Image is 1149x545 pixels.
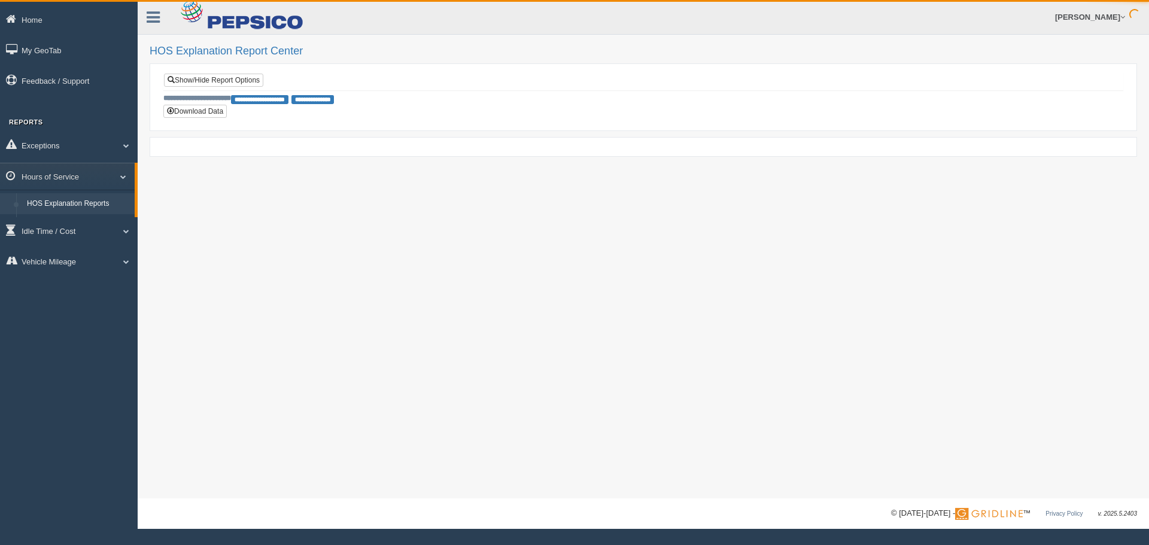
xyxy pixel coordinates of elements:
a: Show/Hide Report Options [164,74,263,87]
button: Download Data [163,105,227,118]
a: HOS Explanation Reports [22,193,135,215]
span: v. 2025.5.2403 [1098,510,1137,517]
img: Gridline [955,508,1023,520]
h2: HOS Explanation Report Center [150,45,1137,57]
div: © [DATE]-[DATE] - ™ [891,507,1137,520]
a: HOS Violation Audit Reports [22,214,135,236]
a: Privacy Policy [1045,510,1083,517]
